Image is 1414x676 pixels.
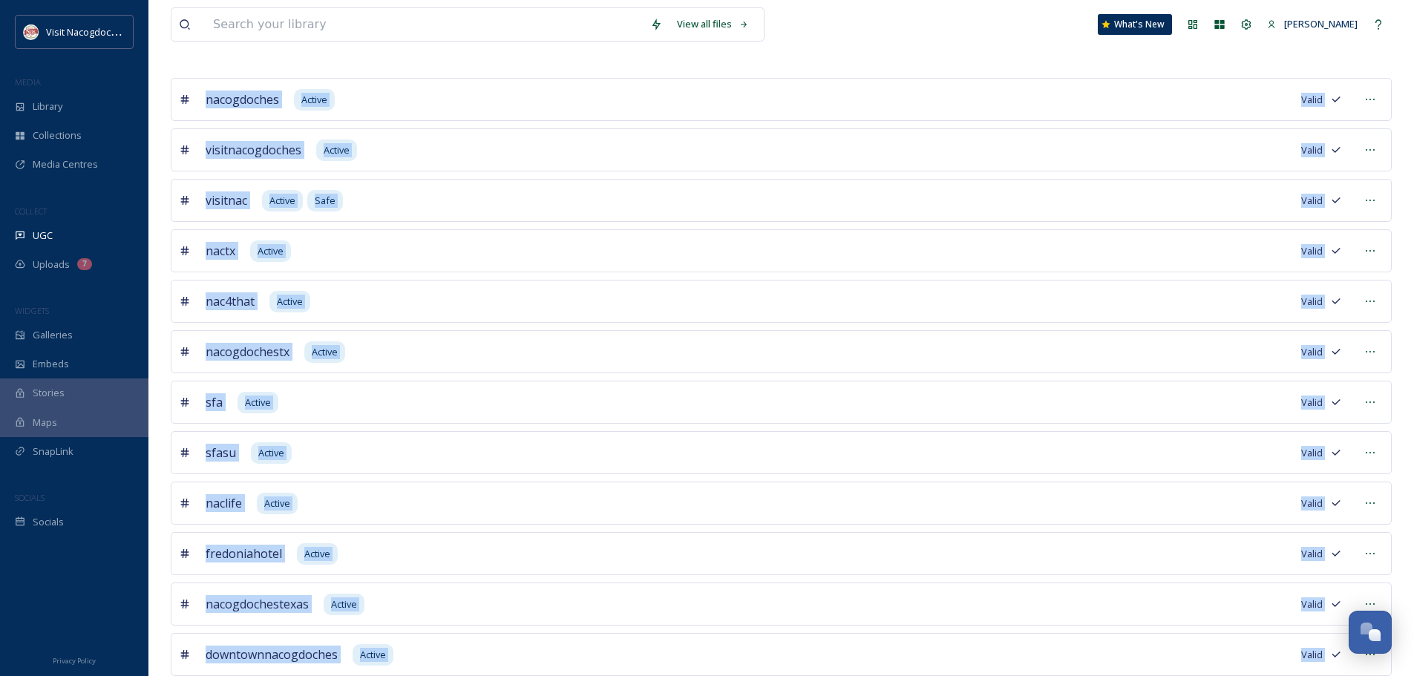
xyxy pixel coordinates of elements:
span: naclife [206,494,242,512]
a: What's New [1098,14,1172,35]
a: Privacy Policy [53,651,96,669]
div: 7 [77,258,92,270]
span: Library [33,99,62,114]
span: Active [277,295,303,309]
span: Active [258,244,284,258]
span: Active [258,446,284,460]
span: Active [312,345,338,359]
span: visitnacogdoches [206,141,301,159]
span: Active [324,143,350,157]
span: Active [360,648,386,662]
span: Active [331,597,357,611]
span: Uploads [33,257,70,272]
span: Valid [1301,396,1323,410]
span: sfasu [206,444,236,462]
span: fredoniahotel [206,545,282,562]
span: Valid [1301,345,1323,359]
span: Stories [33,386,65,400]
span: Valid [1301,244,1323,258]
span: Media Centres [33,157,98,171]
span: Valid [1301,194,1323,208]
span: Active [245,396,271,410]
span: Valid [1301,143,1323,157]
span: Valid [1301,295,1323,309]
span: nacogdochestexas [206,595,309,613]
span: Valid [1301,547,1323,561]
span: SnapLink [33,444,73,459]
span: Active [264,496,290,511]
span: Valid [1301,93,1323,107]
button: Open Chat [1349,611,1392,654]
span: nactx [206,242,235,260]
span: nacogdochestx [206,343,289,361]
span: SOCIALS [15,492,45,503]
span: Embeds [33,357,69,371]
img: images%20%281%29.jpeg [24,24,39,39]
span: Visit Nacogdoches [46,24,128,39]
span: MEDIA [15,76,41,88]
a: View all files [670,10,756,39]
span: nac4that [206,292,255,310]
span: COLLECT [15,206,47,217]
span: Maps [33,416,57,430]
span: downtownnacogdoches [206,646,338,663]
span: Collections [33,128,82,142]
span: Valid [1301,496,1323,511]
span: visitnac [206,191,247,209]
span: Active [269,194,295,208]
span: sfa [206,393,223,411]
span: Safe [315,194,336,208]
span: Valid [1301,446,1323,460]
span: nacogdoches [206,91,279,108]
input: Search your library [206,8,643,41]
span: [PERSON_NAME] [1284,17,1358,30]
span: UGC [33,229,53,243]
span: WIDGETS [15,305,49,316]
span: Active [301,93,327,107]
span: Privacy Policy [53,656,96,666]
span: Active [304,547,330,561]
a: [PERSON_NAME] [1260,10,1365,39]
span: Galleries [33,328,73,342]
span: Valid [1301,597,1323,611]
span: Socials [33,515,64,529]
span: Valid [1301,648,1323,662]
